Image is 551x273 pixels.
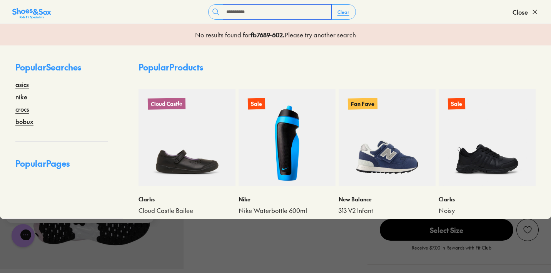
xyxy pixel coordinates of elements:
[139,206,235,215] a: Cloud Castle Bailee
[15,92,27,101] a: nike
[331,5,356,19] button: Clear
[513,7,528,17] span: Close
[15,157,108,176] p: Popular Pages
[6,9,154,47] div: Message from Shoes. Struggling to find the right size? Let me know if I can help!
[148,98,185,110] p: Cloud Castle
[250,30,285,39] b: fb7689-602 .
[439,195,536,203] p: Clarks
[15,80,29,89] a: asics
[15,117,33,126] a: bobux
[239,89,336,186] a: Sale
[15,61,108,80] p: Popular Searches
[516,219,539,241] button: Add to Wishlist
[6,1,154,75] div: Campaign message
[248,98,265,110] p: Sale
[513,3,539,20] button: Close
[439,89,536,186] a: Sale
[12,7,51,20] img: SNS_Logo_Responsive.svg
[8,221,38,250] iframe: Gorgias live chat messenger
[13,50,146,67] div: Reply to the campaigns
[439,206,536,215] a: Noisy
[339,206,436,215] a: 313 V2 Infant
[13,24,146,47] div: Struggling to find the right size? Let me know if I can help!
[139,195,235,203] p: Clarks
[348,98,377,109] p: Fan Fave
[380,219,513,241] button: Select Size
[135,10,146,20] button: Dismiss campaign
[239,206,336,215] a: Nike Waterbottle 600ml
[12,6,51,18] a: Shoes &amp; Sox
[29,11,59,19] h3: Shoes
[15,104,29,114] a: crocs
[239,195,336,203] p: Nike
[448,98,465,110] p: Sale
[380,219,513,241] span: Select Size
[139,61,203,74] p: Popular Products
[13,9,26,21] img: Shoes logo
[412,244,491,258] p: Receive $7.00 in Rewards with Fit Club
[339,89,436,186] a: Fan Fave
[139,89,235,186] a: Cloud Castle
[339,195,436,203] p: New Balance
[195,30,356,39] p: No results found for Please try another search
